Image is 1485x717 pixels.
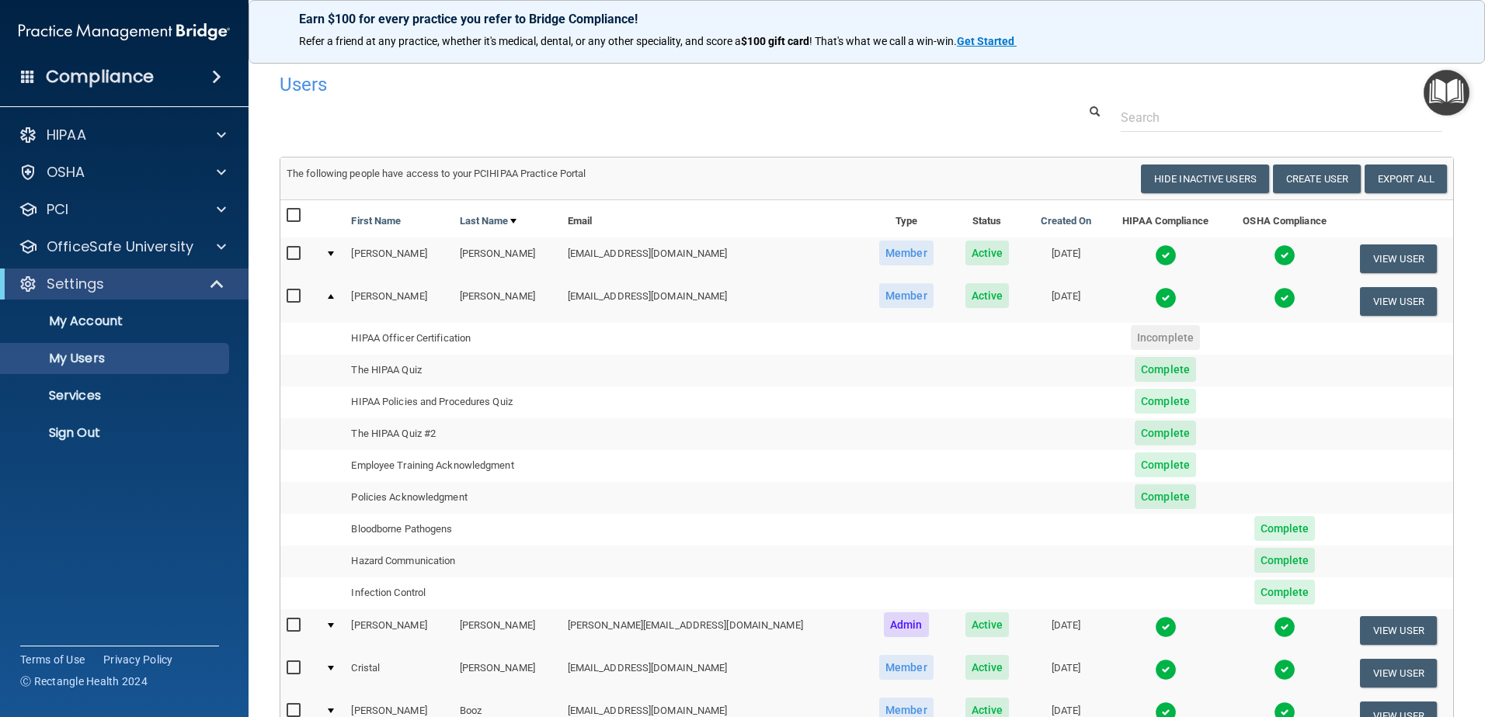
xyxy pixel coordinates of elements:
td: [PERSON_NAME][EMAIL_ADDRESS][DOMAIN_NAME] [562,609,866,652]
a: First Name [351,212,401,230]
img: tick.e7d51cea.svg [1274,287,1295,309]
span: Incomplete [1131,325,1200,350]
p: Sign Out [10,425,222,441]
td: [PERSON_NAME] [345,609,453,652]
td: Hazard Communication [345,546,561,577]
th: Status [947,200,1027,237]
input: Search [1121,103,1442,132]
td: [PERSON_NAME] [345,237,453,280]
a: HIPAA [19,126,226,144]
p: HIPAA [47,126,86,144]
img: tick.e7d51cea.svg [1155,244,1177,266]
a: OfficeSafe University [19,237,226,256]
img: tick.e7d51cea.svg [1274,659,1295,681]
span: Complete [1135,452,1196,477]
td: The HIPAA Quiz #2 [345,418,561,450]
p: OSHA [47,163,85,182]
td: HIPAA Officer Certification [345,323,561,355]
p: PCI [47,200,68,219]
td: [EMAIL_ADDRESS][DOMAIN_NAME] [562,237,866,280]
a: OSHA [19,163,226,182]
td: [PERSON_NAME] [454,280,562,322]
th: Email [562,200,866,237]
button: View User [1360,659,1437,688]
span: Active [965,241,1010,265]
p: My Account [10,313,222,329]
a: Export All [1365,165,1447,193]
span: ! That's what we call a win-win. [809,35,957,47]
span: Member [879,241,934,265]
td: [PERSON_NAME] [454,237,562,280]
button: View User [1360,616,1437,645]
img: tick.e7d51cea.svg [1155,659,1177,681]
td: [DATE] [1027,652,1105,694]
td: [PERSON_NAME] [454,652,562,694]
td: [DATE] [1027,280,1105,322]
img: tick.e7d51cea.svg [1274,244,1295,266]
span: Member [879,655,934,680]
td: [EMAIL_ADDRESS][DOMAIN_NAME] [562,652,866,694]
img: tick.e7d51cea.svg [1155,287,1177,309]
button: Open Resource Center [1424,70,1469,116]
span: The following people have access to your PCIHIPAA Practice Portal [287,168,586,179]
td: HIPAA Policies and Procedures Quiz [345,386,561,418]
p: OfficeSafe University [47,237,193,256]
a: Created On [1041,212,1092,230]
button: View User [1360,244,1437,273]
span: Ⓒ Rectangle Health 2024 [20,674,148,689]
span: Complete [1254,516,1316,541]
span: Complete [1135,389,1196,414]
th: OSHA Compliance [1226,200,1344,237]
span: Active [965,655,1010,680]
p: My Users [10,351,222,366]
span: Complete [1135,484,1196,509]
td: [DATE] [1027,609,1105,652]
a: Privacy Policy [103,652,173,667]
a: PCI [19,200,226,219]
span: Active [965,612,1010,637]
th: Type [865,200,947,237]
span: Admin [884,612,929,637]
td: [DATE] [1027,237,1105,280]
td: Bloodborne Pathogens [345,514,561,546]
a: Settings [19,275,225,293]
button: View User [1360,287,1437,316]
h4: Compliance [46,66,154,88]
td: Cristal [345,652,453,694]
h4: Users [280,74,955,95]
td: [PERSON_NAME] [454,609,562,652]
p: Settings [47,275,104,293]
th: HIPAA Compliance [1105,200,1226,237]
strong: Get Started [957,35,1014,47]
td: Policies Acknowledgment [345,482,561,514]
td: Infection Control [345,577,561,609]
button: Hide Inactive Users [1141,165,1269,193]
span: Member [879,283,934,308]
img: PMB logo [19,16,230,47]
td: Employee Training Acknowledgment [345,450,561,482]
img: tick.e7d51cea.svg [1155,616,1177,638]
td: The HIPAA Quiz [345,355,561,386]
span: Complete [1135,421,1196,445]
p: Earn $100 for every practice you refer to Bridge Compliance! [299,12,1435,26]
span: Complete [1254,580,1316,604]
a: Last Name [460,212,517,230]
td: [EMAIL_ADDRESS][DOMAIN_NAME] [562,280,866,322]
strong: $100 gift card [741,35,809,47]
span: Active [965,283,1010,308]
span: Complete [1254,548,1316,573]
td: [PERSON_NAME] [345,280,453,322]
img: tick.e7d51cea.svg [1274,616,1295,638]
span: Complete [1135,357,1196,382]
button: Create User [1273,165,1361,193]
a: Terms of Use [20,652,85,667]
p: Services [10,388,222,404]
a: Get Started [957,35,1017,47]
span: Refer a friend at any practice, whether it's medical, dental, or any other speciality, and score a [299,35,741,47]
